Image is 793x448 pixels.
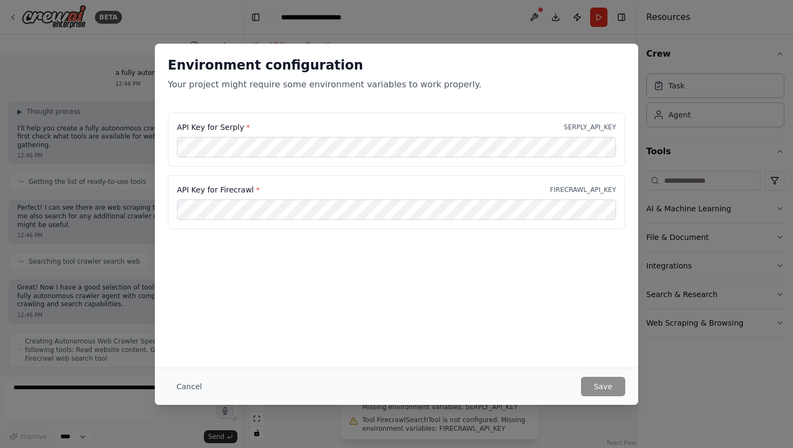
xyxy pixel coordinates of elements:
[177,122,250,133] label: API Key for Serply
[168,377,210,396] button: Cancel
[168,57,625,74] h2: Environment configuration
[581,377,625,396] button: Save
[168,78,625,91] p: Your project might require some environment variables to work properly.
[550,185,616,194] p: FIRECRAWL_API_KEY
[564,123,616,132] p: SERPLY_API_KEY
[177,184,260,195] label: API Key for Firecrawl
